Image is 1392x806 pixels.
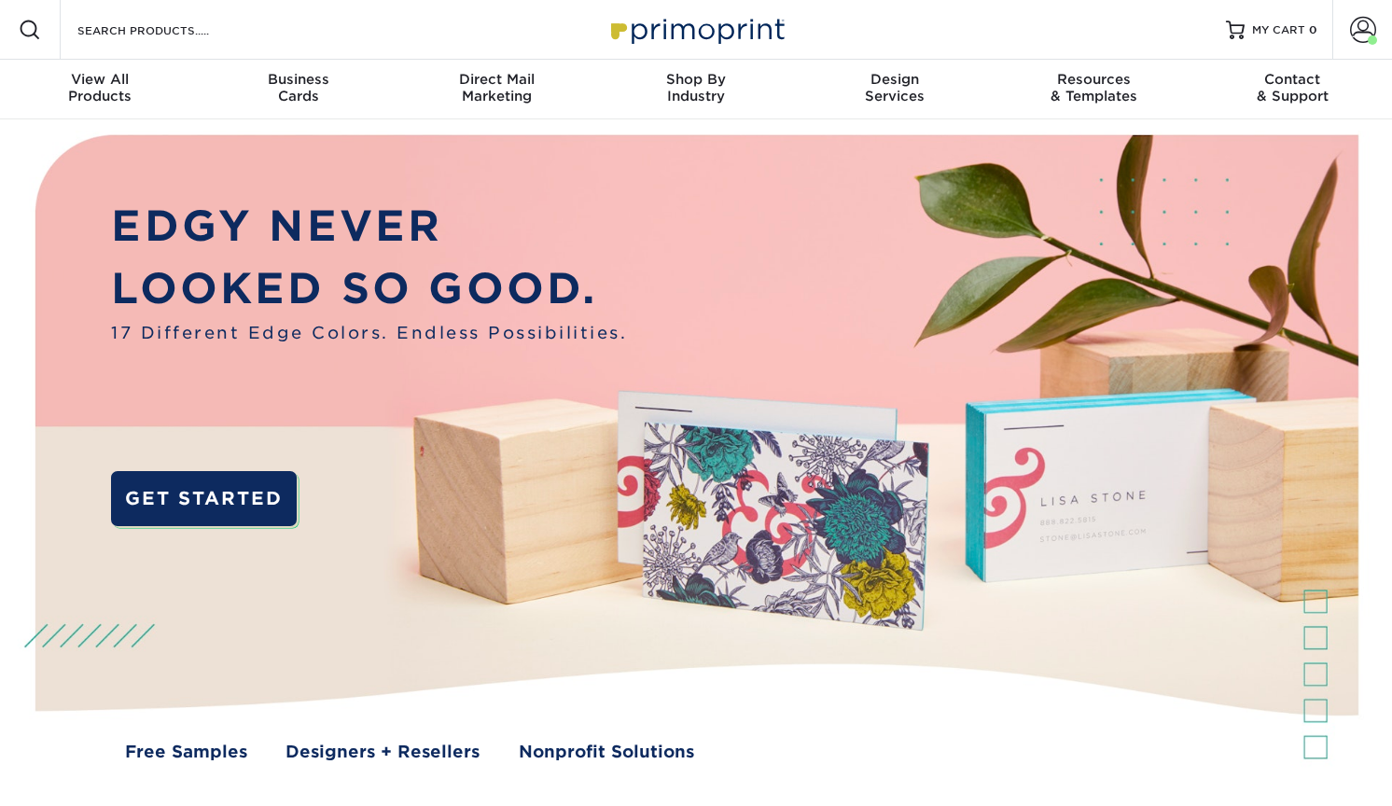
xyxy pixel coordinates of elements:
[111,257,627,320] p: LOOKED SO GOOD.
[995,71,1193,104] div: & Templates
[111,195,627,257] p: EDGY NEVER
[285,740,480,765] a: Designers + Resellers
[111,321,627,346] span: 17 Different Edge Colors. Endless Possibilities.
[1193,71,1392,104] div: & Support
[995,60,1193,119] a: Resources& Templates
[519,740,694,765] a: Nonprofit Solutions
[76,19,258,41] input: SEARCH PRODUCTS.....
[603,9,789,49] img: Primoprint
[796,60,995,119] a: DesignServices
[995,71,1193,88] span: Resources
[199,71,397,88] span: Business
[596,71,795,104] div: Industry
[796,71,995,88] span: Design
[199,71,397,104] div: Cards
[1193,71,1392,88] span: Contact
[397,60,596,119] a: Direct MailMarketing
[111,471,296,526] a: GET STARTED
[1309,23,1317,36] span: 0
[596,71,795,88] span: Shop By
[397,71,596,88] span: Direct Mail
[596,60,795,119] a: Shop ByIndustry
[397,71,596,104] div: Marketing
[796,71,995,104] div: Services
[199,60,397,119] a: BusinessCards
[1252,22,1305,38] span: MY CART
[1193,60,1392,119] a: Contact& Support
[125,740,247,765] a: Free Samples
